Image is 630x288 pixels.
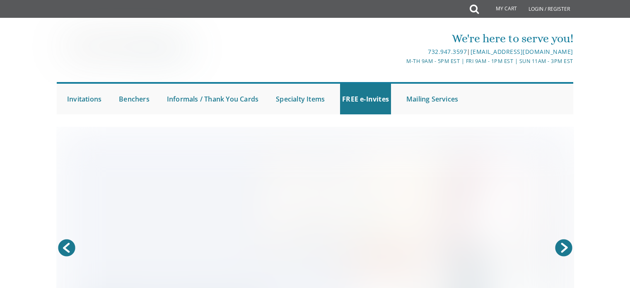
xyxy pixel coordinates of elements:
[57,31,199,65] img: BP Invitation Loft
[478,1,523,17] a: My Cart
[65,84,104,114] a: Invitations
[404,84,460,114] a: Mailing Services
[229,47,573,57] div: |
[553,237,574,258] a: Next
[117,84,152,114] a: Benchers
[56,237,77,258] a: Prev
[428,48,467,56] a: 732.947.3597
[229,30,573,47] div: We're here to serve you!
[274,84,327,114] a: Specialty Items
[165,84,261,114] a: Informals / Thank You Cards
[471,48,573,56] a: [EMAIL_ADDRESS][DOMAIN_NAME]
[340,84,391,114] a: FREE e-Invites
[229,57,573,65] div: M-Th 9am - 5pm EST | Fri 9am - 1pm EST | Sun 11am - 3pm EST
